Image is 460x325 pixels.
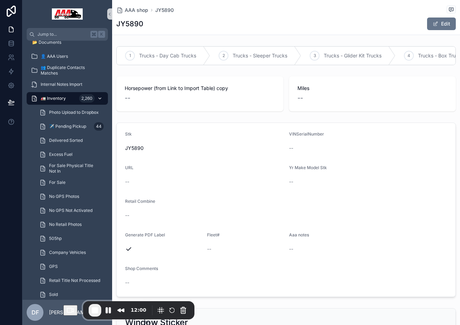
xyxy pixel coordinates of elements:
[222,53,225,58] span: 2
[207,246,211,253] span: --
[35,288,108,301] a: Sold
[49,124,86,129] span: ✈️ Pending Pickup
[125,232,165,237] span: Generate PDF Label
[27,92,108,105] a: 🚛 Inventory2,260
[324,52,382,59] span: Trucks - Glider Kit Trucks
[116,7,148,14] a: AAA shop
[35,134,108,147] a: Delivered Sorted
[427,18,456,30] button: Edit
[129,53,131,58] span: 1
[49,236,62,241] span: 505hp
[139,52,196,59] span: Trucks - Day Cab Trucks
[99,32,104,37] span: K
[125,212,129,219] span: --
[49,180,66,185] span: For Sale
[41,54,68,59] span: 👤 AAA Users
[125,266,158,271] span: Shop Comments
[49,152,73,157] span: Excess Fuel
[35,106,108,119] a: Photo Upload to Dropbox
[94,122,104,131] div: 44
[125,165,133,170] span: URL
[125,145,283,152] span: JY5890
[49,222,82,227] span: No Retail Photos
[35,232,108,245] a: 505hp
[49,250,86,255] span: Company Vehicles
[125,93,130,103] span: --
[297,93,303,103] span: --
[407,53,410,58] span: 4
[49,264,58,269] span: GPS
[41,65,101,76] span: 👥 Duplicate Contacts Matches
[49,138,83,143] span: Delivered Sorted
[289,165,327,170] span: Yr Make Model Stk
[35,204,108,217] a: No GPS Not Activated
[22,41,112,300] div: scrollable content
[27,28,108,41] button: Jump to...K
[125,7,148,14] span: AAA shop
[32,40,61,45] span: 📂 Documents
[49,110,99,115] span: Photo Upload to Dropbox
[289,246,293,253] span: --
[49,309,89,316] p: [PERSON_NAME]
[52,8,83,20] img: App logo
[125,178,129,185] span: --
[35,148,108,161] a: Excess Fuel
[289,145,293,152] span: --
[289,232,309,237] span: Aaa notes
[289,178,293,185] span: --
[35,120,108,133] a: ✈️ Pending Pickup44
[35,260,108,273] a: GPS
[125,131,132,137] span: Stk
[125,85,275,92] span: Horsepower (from Link to Import Table) copy
[41,82,82,87] span: Internal Notes Import
[79,94,95,103] div: 2,260
[35,162,108,175] a: For Sale Physical Title Not In
[27,64,108,77] a: 👥 Duplicate Contacts Matches
[233,52,287,59] span: Trucks - Sleeper Trucks
[297,85,448,92] span: Miles
[27,50,108,63] a: 👤 AAA Users
[116,19,143,29] h1: JY5890
[32,308,39,317] span: DF
[35,190,108,203] a: No GPS Photos
[35,246,108,259] a: Company Vehicles
[125,279,129,286] span: --
[49,194,79,199] span: No GPS Photos
[27,78,108,91] a: Internal Notes Import
[155,7,174,14] a: JY5890
[37,32,88,37] span: Jump to...
[35,218,108,231] a: No Retail Photos
[35,274,108,287] a: Retail Title Not Processed
[49,163,101,174] span: For Sale Physical Title Not In
[125,199,155,204] span: Retail Combine
[49,292,58,297] span: Sold
[35,176,108,189] a: For Sale
[49,278,100,283] span: Retail Title Not Processed
[289,131,324,137] span: VINSerialNumber
[49,208,92,213] span: No GPS Not Activated
[314,53,316,58] span: 3
[207,232,220,237] span: Fleet#
[27,36,108,49] a: 📂 Documents
[41,96,66,101] span: 🚛 Inventory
